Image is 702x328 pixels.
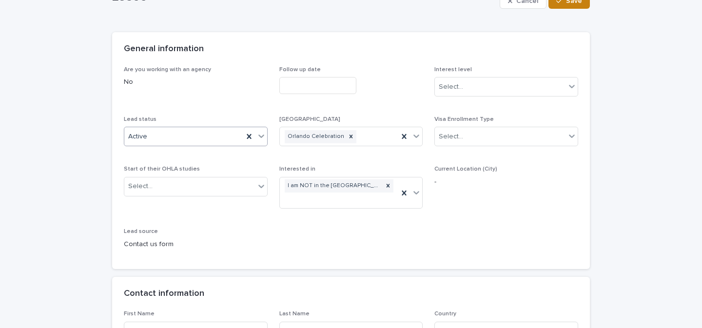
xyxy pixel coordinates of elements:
[434,177,578,187] p: -
[124,67,211,73] span: Are you working with an agency
[124,289,204,299] h2: Contact information
[285,179,383,193] div: I am NOT in the [GEOGRAPHIC_DATA] and I want to apply for an [DEMOGRAPHIC_DATA]
[124,44,204,55] h2: General information
[279,311,310,317] span: Last Name
[124,77,268,87] p: No
[124,229,158,234] span: Lead source
[128,181,153,192] div: Select...
[279,116,340,122] span: [GEOGRAPHIC_DATA]
[434,67,472,73] span: Interest level
[124,239,268,250] p: Contact us form
[124,116,156,122] span: Lead status
[124,311,155,317] span: First Name
[279,166,315,172] span: Interested in
[439,82,463,92] div: Select...
[434,166,497,172] span: Current Location (City)
[285,130,346,143] div: Orlando Celebration
[434,116,494,122] span: Visa Enrollment Type
[124,166,200,172] span: Start of their OHLA studies
[128,132,147,142] span: Active
[439,132,463,142] div: Select...
[434,311,456,317] span: Country
[279,67,321,73] span: Follow up date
